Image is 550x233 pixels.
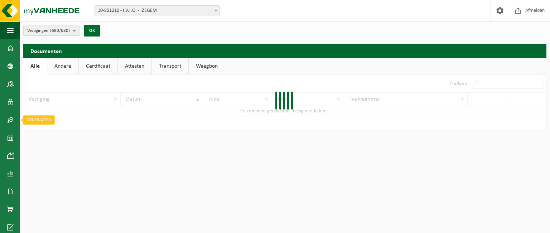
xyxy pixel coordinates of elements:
count: (680/680) [50,28,70,33]
button: OK [84,25,100,37]
button: Vestigingen(680/680) [23,25,79,36]
span: 10-851210 - I.V.I.O. - IZEGEM [95,6,219,16]
h2: Documenten [23,44,546,58]
span: Vestigingen [27,25,70,36]
a: Transport [152,58,188,74]
a: Andere [47,58,78,74]
a: Certificaat [79,58,117,74]
a: Alle [23,58,47,74]
a: Weegbon [189,58,225,74]
span: 10-851210 - I.V.I.O. - IZEGEM [95,5,220,16]
a: Attesten [118,58,151,74]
